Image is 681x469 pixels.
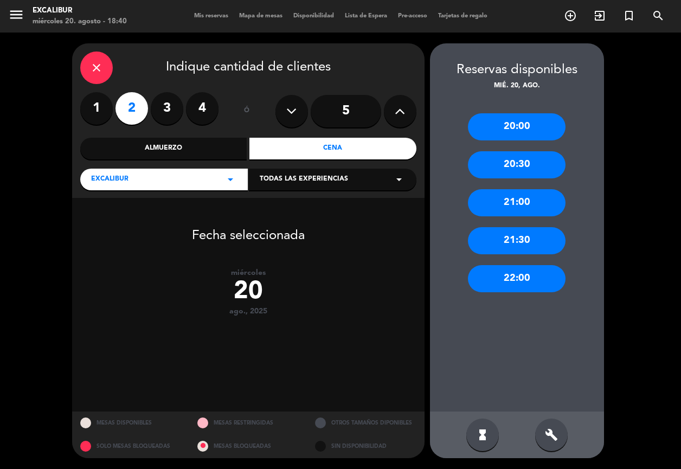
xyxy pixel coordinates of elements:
[339,13,393,19] span: Lista de Espera
[430,81,604,92] div: mié. 20, ago.
[468,151,566,178] div: 20:30
[72,412,190,435] div: MESAS DISPONIBLES
[307,435,425,458] div: SIN DISPONIBILIDAD
[72,212,425,247] div: Fecha seleccionada
[622,9,635,22] i: turned_in_not
[224,173,237,186] i: arrow_drop_down
[90,61,103,74] i: close
[151,92,183,125] label: 3
[545,428,558,441] i: build
[433,13,493,19] span: Tarjetas de regalo
[33,16,127,27] div: miércoles 20. agosto - 18:40
[80,52,416,84] div: Indique cantidad de clientes
[91,174,129,185] span: Excalibur
[249,138,416,159] div: Cena
[72,435,190,458] div: SOLO MESAS BLOQUEADAS
[234,13,288,19] span: Mapa de mesas
[229,92,265,130] div: ó
[186,92,219,125] label: 4
[72,307,425,316] div: ago., 2025
[393,173,406,186] i: arrow_drop_down
[8,7,24,23] i: menu
[430,60,604,81] div: Reservas disponibles
[476,428,489,441] i: hourglass_full
[468,227,566,254] div: 21:30
[72,278,425,307] div: 20
[564,9,577,22] i: add_circle_outline
[652,9,665,22] i: search
[307,412,425,435] div: OTROS TAMAÑOS DIPONIBLES
[33,5,127,16] div: Excalibur
[8,7,24,27] button: menu
[189,412,307,435] div: MESAS RESTRINGIDAS
[468,265,566,292] div: 22:00
[468,189,566,216] div: 21:00
[260,174,348,185] span: Todas las experiencias
[115,92,148,125] label: 2
[393,13,433,19] span: Pre-acceso
[189,13,234,19] span: Mis reservas
[593,9,606,22] i: exit_to_app
[80,138,247,159] div: Almuerzo
[189,435,307,458] div: MESAS BLOQUEADAS
[72,268,425,278] div: miércoles
[468,113,566,140] div: 20:00
[288,13,339,19] span: Disponibilidad
[80,92,113,125] label: 1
